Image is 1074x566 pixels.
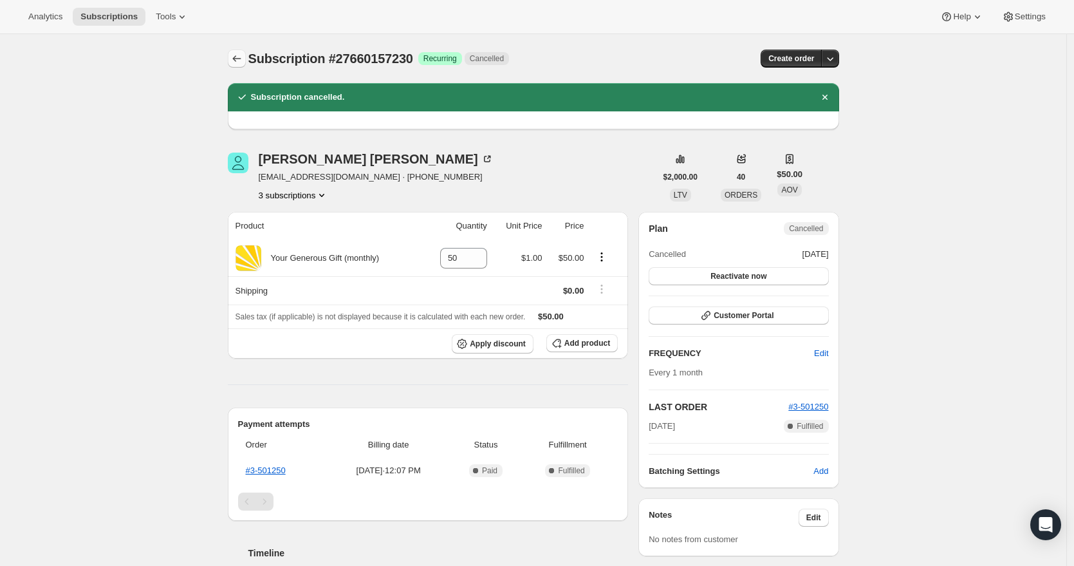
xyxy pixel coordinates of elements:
[228,276,423,305] th: Shipping
[953,12,970,22] span: Help
[729,168,753,186] button: 40
[932,8,991,26] button: Help
[814,347,828,360] span: Edit
[259,189,329,202] button: Product actions
[228,153,248,173] span: Roberta Wells
[564,338,610,348] span: Add product
[994,8,1053,26] button: Settings
[649,248,686,261] span: Cancelled
[649,534,738,544] span: No notes from customer
[236,245,261,271] img: product img
[422,212,491,240] th: Quantity
[546,334,618,352] button: Add product
[28,12,62,22] span: Analytics
[546,212,588,240] th: Price
[674,191,687,200] span: LTV
[1015,12,1046,22] span: Settings
[806,513,821,523] span: Edit
[710,271,766,281] span: Reactivate now
[423,53,457,64] span: Recurring
[259,153,494,165] div: [PERSON_NAME] [PERSON_NAME]
[251,91,345,104] h2: Subscription cancelled.
[238,493,618,511] nav: Pagination
[563,286,584,296] span: $0.00
[259,171,494,184] span: [EMAIL_ADDRESS][DOMAIN_NAME] · [PHONE_NUMBER]
[559,253,584,263] span: $50.00
[656,168,705,186] button: $2,000.00
[558,466,584,476] span: Fulfilled
[725,191,757,200] span: ORDERS
[802,248,829,261] span: [DATE]
[797,421,823,431] span: Fulfilled
[538,312,564,321] span: $50.00
[649,222,668,235] h2: Plan
[1030,509,1061,540] div: Open Intercom Messenger
[521,253,542,263] span: $1.00
[781,185,797,194] span: AOV
[525,439,610,451] span: Fulfillment
[649,509,799,527] h3: Notes
[649,368,703,377] span: Every 1 month
[649,267,828,285] button: Reactivate now
[156,12,176,22] span: Tools
[330,439,447,451] span: Billing date
[768,53,814,64] span: Create order
[761,50,822,68] button: Create order
[813,465,828,478] span: Add
[246,466,286,475] a: #3-501250
[452,334,533,354] button: Apply discount
[454,439,517,451] span: Status
[806,343,836,364] button: Edit
[714,310,773,321] span: Customer Portal
[236,312,526,321] span: Sales tax (if applicable) is not displayed because it is calculated with each new order.
[330,464,447,477] span: [DATE] · 12:07 PM
[80,12,138,22] span: Subscriptions
[806,461,836,482] button: Add
[228,212,423,240] th: Product
[238,418,618,431] h2: Payment attempts
[238,431,327,459] th: Order
[228,50,246,68] button: Subscriptions
[73,8,145,26] button: Subscriptions
[649,465,813,478] h6: Batching Settings
[261,252,380,265] div: Your Generous Gift (monthly)
[248,547,629,560] h2: Timeline
[799,509,829,527] button: Edit
[649,420,675,433] span: [DATE]
[737,172,745,182] span: 40
[649,307,828,325] button: Customer Portal
[470,53,504,64] span: Cancelled
[591,250,612,264] button: Product actions
[591,282,612,296] button: Shipping actions
[21,8,70,26] button: Analytics
[816,88,834,106] button: Dismiss notification
[788,401,828,413] button: #3-501250
[482,466,497,476] span: Paid
[663,172,698,182] span: $2,000.00
[649,401,788,413] h2: LAST ORDER
[789,223,823,234] span: Cancelled
[148,8,196,26] button: Tools
[470,339,526,349] span: Apply discount
[788,402,828,411] a: #3-501250
[491,212,546,240] th: Unit Price
[248,52,413,66] span: Subscription #27660157230
[649,347,814,360] h2: FREQUENCY
[777,168,802,181] span: $50.00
